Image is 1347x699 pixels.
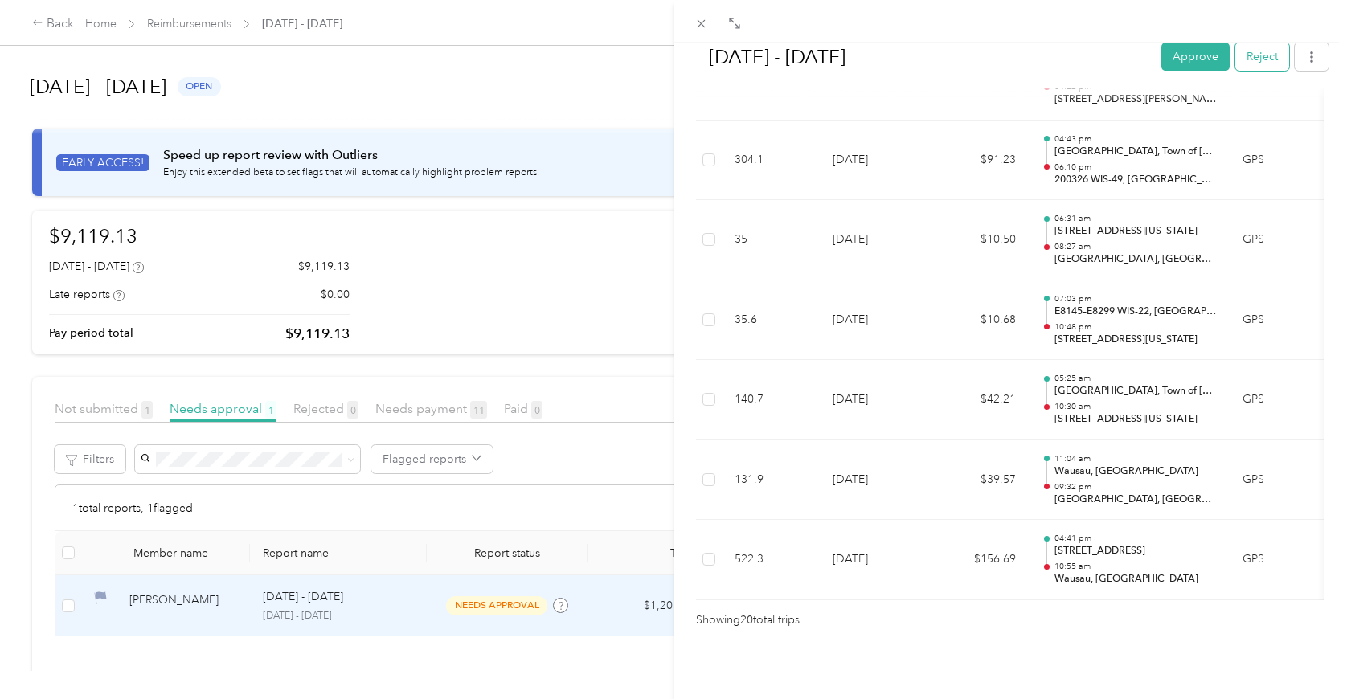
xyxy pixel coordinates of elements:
iframe: Everlance-gr Chat Button Frame [1257,609,1347,699]
p: 10:30 am [1054,401,1217,412]
p: [STREET_ADDRESS][US_STATE] [1054,412,1217,427]
p: [STREET_ADDRESS][US_STATE] [1054,333,1217,347]
h1: Aug 1 - 31, 2025 [692,38,1150,76]
p: [GEOGRAPHIC_DATA], [GEOGRAPHIC_DATA] [1054,493,1217,507]
td: GPS [1230,280,1334,361]
p: Wausau, [GEOGRAPHIC_DATA] [1054,572,1217,587]
span: Showing 20 total trips [696,611,800,629]
td: GPS [1230,121,1334,201]
td: 35.6 [722,280,820,361]
td: 35 [722,200,820,280]
td: $39.57 [932,440,1029,521]
p: 06:10 pm [1054,161,1217,173]
p: 04:43 pm [1054,133,1217,145]
td: $42.21 [932,360,1029,440]
p: Wausau, [GEOGRAPHIC_DATA] [1054,464,1217,479]
td: [DATE] [820,440,932,521]
p: 10:48 pm [1054,321,1217,333]
td: [DATE] [820,280,932,361]
td: 522.3 [722,520,820,600]
p: [GEOGRAPHIC_DATA], [GEOGRAPHIC_DATA] [1054,252,1217,267]
p: 200326 WIS-49, [GEOGRAPHIC_DATA], [GEOGRAPHIC_DATA] [1054,173,1217,187]
button: Reject [1235,43,1289,71]
td: $10.68 [932,280,1029,361]
td: $10.50 [932,200,1029,280]
td: GPS [1230,360,1334,440]
td: $156.69 [932,520,1029,600]
td: GPS [1230,520,1334,600]
td: 131.9 [722,440,820,521]
p: 05:25 am [1054,373,1217,384]
td: [DATE] [820,360,932,440]
p: [STREET_ADDRESS] [1054,544,1217,558]
p: 07:03 pm [1054,293,1217,305]
td: [DATE] [820,121,932,201]
p: 08:27 am [1054,241,1217,252]
td: [DATE] [820,520,932,600]
td: 304.1 [722,121,820,201]
td: 140.7 [722,360,820,440]
p: [GEOGRAPHIC_DATA], Town of [GEOGRAPHIC_DATA], [GEOGRAPHIC_DATA], [US_STATE], 54922, [GEOGRAPHIC_D... [1054,384,1217,399]
td: GPS [1230,200,1334,280]
td: GPS [1230,440,1334,521]
p: 04:41 pm [1054,533,1217,544]
p: [STREET_ADDRESS][US_STATE] [1054,224,1217,239]
td: [DATE] [820,200,932,280]
p: 09:32 pm [1054,481,1217,493]
td: $91.23 [932,121,1029,201]
p: 10:55 am [1054,561,1217,572]
p: [GEOGRAPHIC_DATA], Town of [GEOGRAPHIC_DATA], [GEOGRAPHIC_DATA], [US_STATE], 54922, [GEOGRAPHIC_D... [1054,145,1217,159]
p: 06:31 am [1054,213,1217,224]
button: Approve [1161,43,1230,71]
p: 11:04 am [1054,453,1217,464]
p: E8145–E8299 WIS-22, [GEOGRAPHIC_DATA], [GEOGRAPHIC_DATA] [1054,305,1217,319]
